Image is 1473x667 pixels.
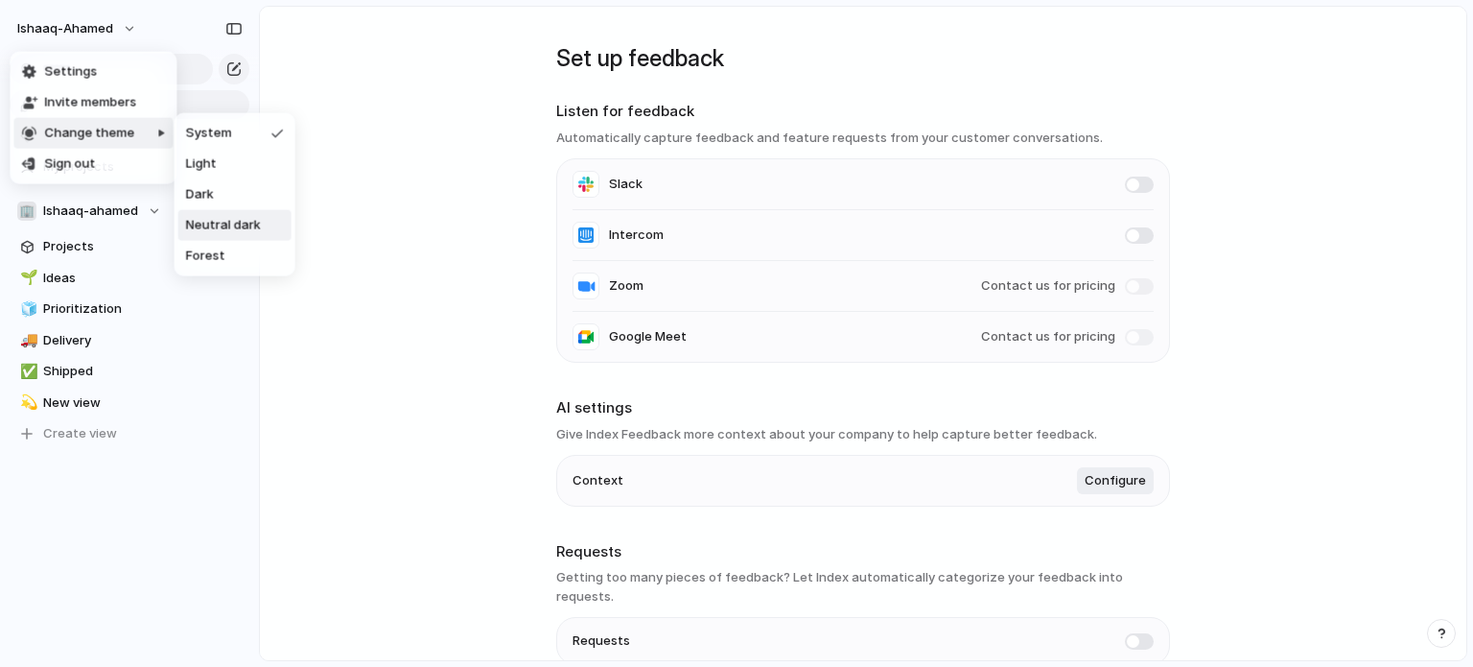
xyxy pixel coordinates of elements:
span: Invite members [44,93,136,112]
span: Neutral dark [186,216,261,235]
span: Change theme [44,124,134,143]
span: System [186,124,232,143]
span: Sign out [44,155,95,174]
span: Settings [44,62,97,82]
span: Light [186,155,217,174]
span: Forest [186,247,225,266]
span: Dark [186,185,214,204]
